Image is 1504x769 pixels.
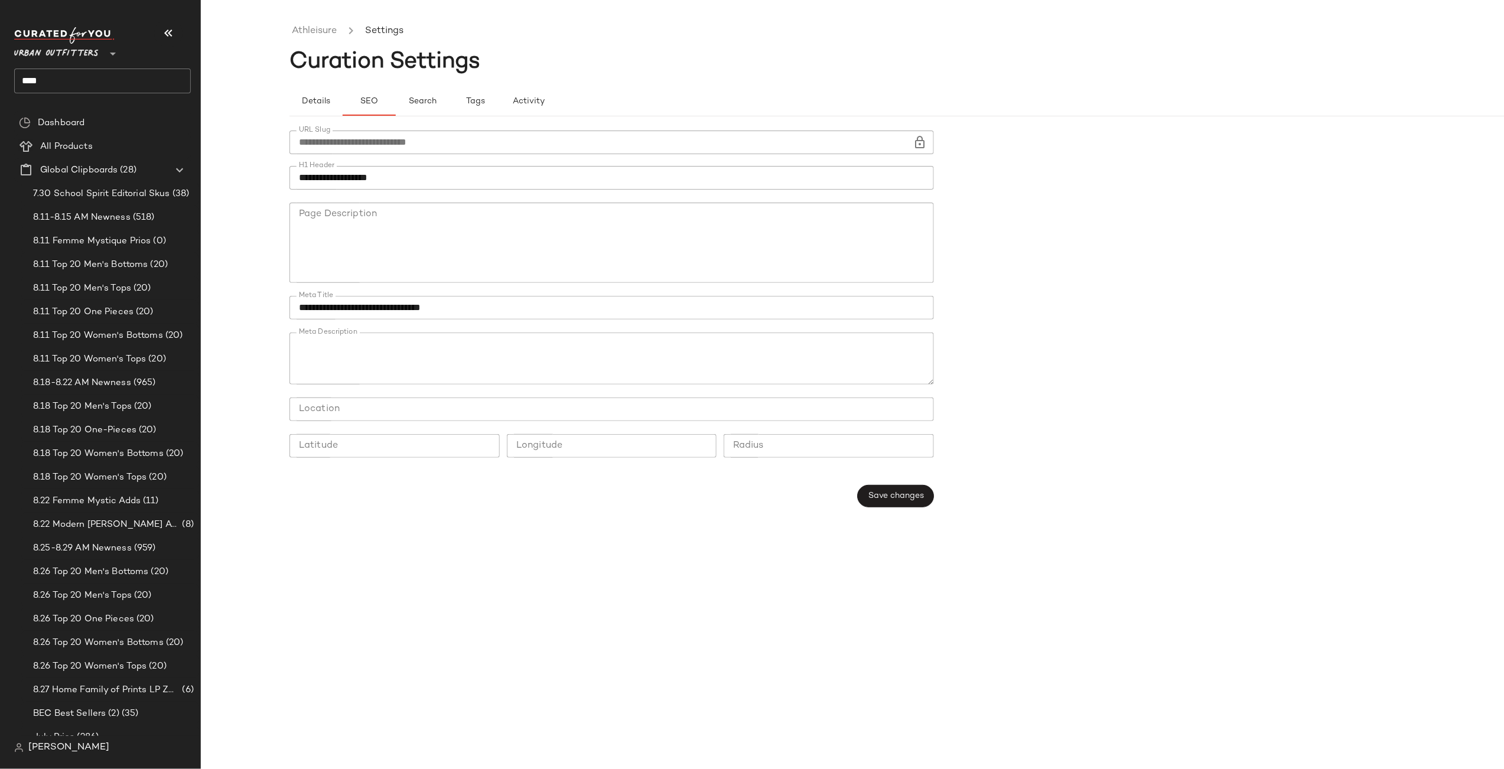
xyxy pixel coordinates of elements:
[74,731,99,744] span: (286)
[33,612,134,626] span: 8.26 Top 20 One Pieces
[38,116,84,130] span: Dashboard
[180,683,194,697] span: (6)
[301,97,330,106] span: Details
[33,423,136,437] span: 8.18 Top 20 One-Pieces
[40,164,118,177] span: Global Clipboards
[858,485,934,507] button: Save changes
[136,423,157,437] span: (20)
[33,494,141,508] span: 8.22 Femme Mystic Adds
[132,400,152,413] span: (20)
[33,589,132,602] span: 8.26 Top 20 Men's Tops
[292,24,337,39] a: Athleisure
[132,589,152,602] span: (20)
[164,447,184,461] span: (20)
[131,211,155,224] span: (518)
[28,741,109,755] span: [PERSON_NAME]
[119,707,139,721] span: (35)
[868,491,924,501] span: Save changes
[33,447,164,461] span: 8.18 Top 20 Women's Bottoms
[33,211,131,224] span: 8.11-8.15 AM Newness
[14,743,24,752] img: svg%3e
[33,376,131,390] span: 8.18-8.22 AM Newness
[170,187,190,201] span: (38)
[132,542,156,555] span: (959)
[134,305,154,319] span: (20)
[131,282,151,295] span: (20)
[512,97,545,106] span: Activity
[33,400,132,413] span: 8.18 Top 20 Men's Tops
[14,40,99,61] span: Urban Outfitters
[33,660,147,673] span: 8.26 Top 20 Women's Tops
[40,140,93,154] span: All Products
[465,97,485,106] span: Tags
[33,329,163,343] span: 8.11 Top 20 Women's Bottoms
[147,660,167,673] span: (20)
[149,565,169,579] span: (20)
[33,565,149,579] span: 8.26 Top 20 Men's Bottoms
[33,731,74,744] span: July Prios
[289,50,480,74] span: Curation Settings
[33,707,119,721] span: BEC Best Sellers (2)
[33,353,146,366] span: 8.11 Top 20 Women's Tops
[33,234,151,248] span: 8.11 Femme Mystique Prios
[33,258,148,272] span: 8.11 Top 20 Men's Bottoms
[363,24,406,39] li: Settings
[118,164,136,177] span: (28)
[14,27,115,44] img: cfy_white_logo.C9jOOHJF.svg
[33,282,131,295] span: 8.11 Top 20 Men's Tops
[131,376,156,390] span: (965)
[33,518,180,532] span: 8.22 Modern [PERSON_NAME] Adds
[33,683,180,697] span: 8.27 Home Family of Prints LP ZD Adds
[148,258,168,272] span: (20)
[19,117,31,129] img: svg%3e
[33,636,164,650] span: 8.26 Top 20 Women's Bottoms
[163,329,183,343] span: (20)
[134,612,154,626] span: (20)
[141,494,159,508] span: (11)
[164,636,184,650] span: (20)
[33,305,134,319] span: 8.11 Top 20 One Pieces
[147,471,167,484] span: (20)
[33,471,147,484] span: 8.18 Top 20 Women's Tops
[180,518,194,532] span: (8)
[151,234,166,248] span: (0)
[33,187,170,201] span: 7.30 School Spirit Editorial Skus
[146,353,166,366] span: (20)
[33,542,132,555] span: 8.25-8.29 AM Newness
[408,97,437,106] span: Search
[360,97,378,106] span: SEO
